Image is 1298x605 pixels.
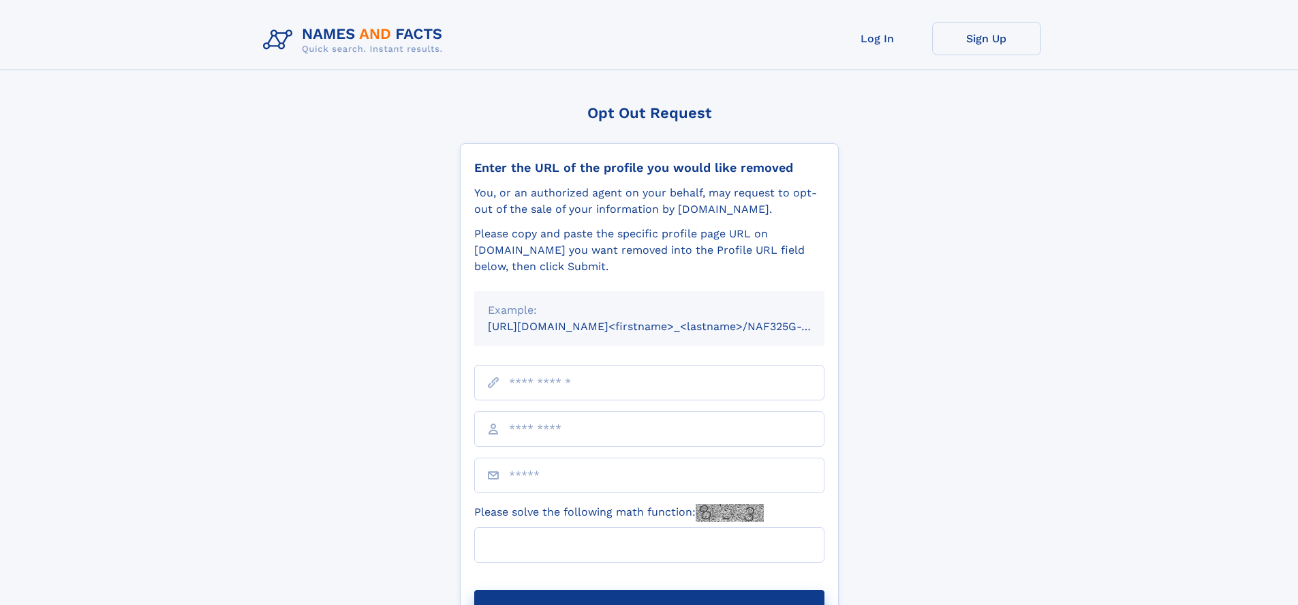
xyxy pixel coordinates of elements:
[474,226,824,275] div: Please copy and paste the specific profile page URL on [DOMAIN_NAME] you want removed into the Pr...
[488,302,811,319] div: Example:
[460,104,839,121] div: Opt Out Request
[474,185,824,218] div: You, or an authorized agent on your behalf, may request to opt-out of the sale of your informatio...
[474,504,764,522] label: Please solve the following math function:
[258,22,454,59] img: Logo Names and Facts
[474,160,824,175] div: Enter the URL of the profile you would like removed
[932,22,1041,55] a: Sign Up
[823,22,932,55] a: Log In
[488,320,850,333] small: [URL][DOMAIN_NAME]<firstname>_<lastname>/NAF325G-xxxxxxxx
